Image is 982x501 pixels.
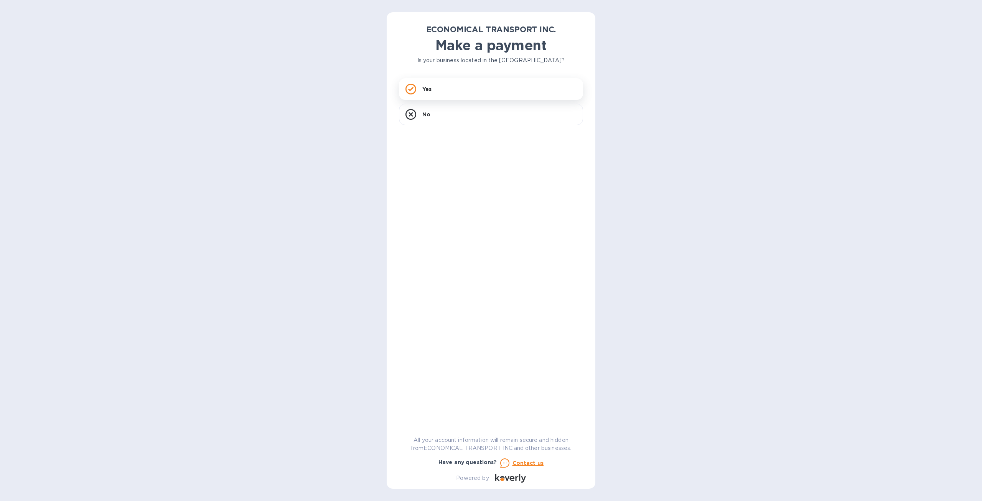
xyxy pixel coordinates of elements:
b: ECONOMICAL TRANSPORT INC. [426,25,556,34]
p: No [422,111,430,118]
u: Contact us [512,460,544,466]
h1: Make a payment [399,37,583,53]
b: Have any questions? [438,459,497,465]
p: Yes [422,85,432,93]
p: Powered by [456,474,489,482]
p: Is your business located in the [GEOGRAPHIC_DATA]? [399,56,583,64]
p: All your account information will remain secure and hidden from ECONOMICAL TRANSPORT INC. and oth... [399,436,583,452]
